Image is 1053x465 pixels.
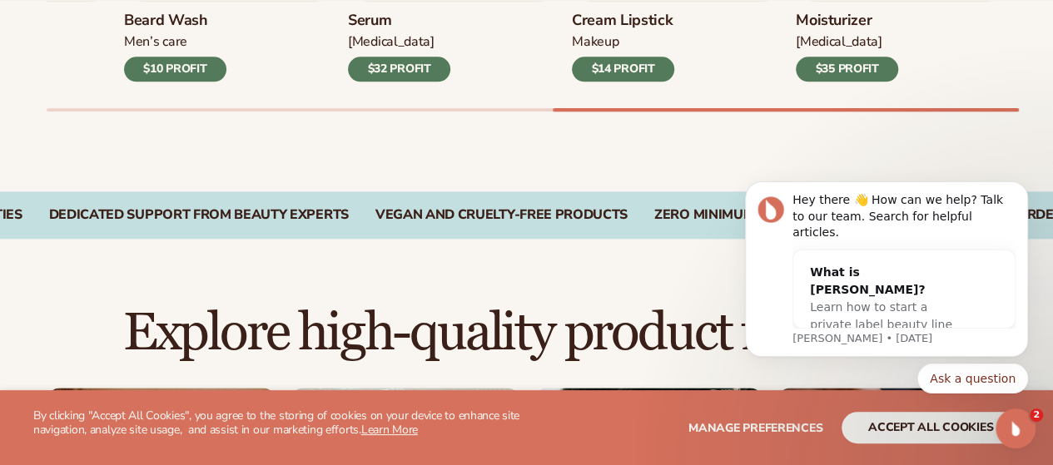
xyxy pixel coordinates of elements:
[33,409,527,438] p: By clicking "Accept All Cookies", you agree to the storing of cookies on your device to enhance s...
[572,12,674,30] h3: Cream Lipstick
[842,412,1020,443] button: accept all cookies
[688,420,822,436] span: Manage preferences
[348,33,450,51] div: [MEDICAL_DATA]
[124,33,226,51] div: Men’s Care
[361,422,418,438] a: Learn More
[348,12,450,30] h3: Serum
[47,305,1006,361] h2: Explore high-quality product formulas
[124,57,226,82] div: $10 PROFIT
[1030,408,1043,422] span: 2
[49,207,349,223] div: DEDICATED SUPPORT FROM BEAUTY EXPERTS
[720,145,1053,420] iframe: Intercom notifications message
[572,57,674,82] div: $14 PROFIT
[796,57,898,82] div: $35 PROFIT
[124,12,226,30] h3: Beard Wash
[796,33,898,51] div: [MEDICAL_DATA]
[375,207,628,223] div: Vegan and Cruelty-Free Products
[796,12,898,30] h3: Moisturizer
[996,408,1036,448] iframe: Intercom live chat
[572,33,674,51] div: Makeup
[688,412,822,443] button: Manage preferences
[348,57,450,82] div: $32 PROFIT
[654,207,887,223] div: Zero Minimum Order QuantitieS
